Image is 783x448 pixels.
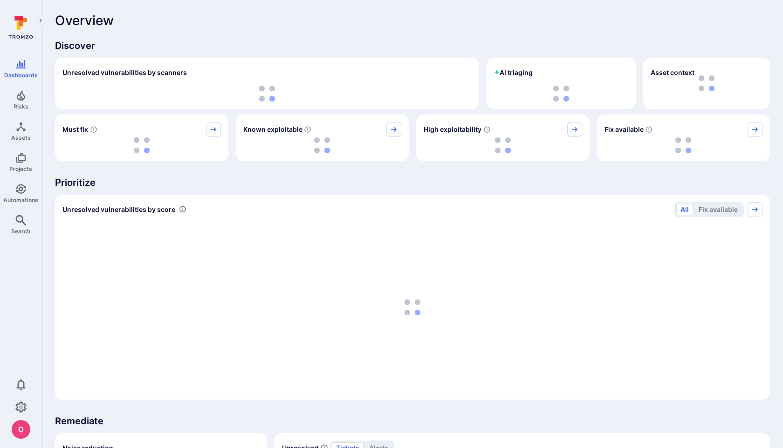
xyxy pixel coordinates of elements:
[55,39,770,52] span: Discover
[55,13,114,28] span: Overview
[55,414,770,428] span: Remediate
[236,115,409,161] div: Known exploitable
[676,204,693,215] button: All
[424,137,582,154] div: loading spinner
[416,115,590,161] div: High exploitability
[179,204,186,214] div: Number of vulnerabilities in status 'Open' 'Triaged' and 'In process' grouped by score
[35,15,46,26] button: Expand navigation menu
[675,137,691,153] img: Loading...
[3,197,38,204] span: Automations
[304,126,311,133] svg: Confirmed exploitable by KEV
[243,137,402,154] div: loading spinner
[11,134,31,141] span: Assets
[12,420,30,439] div: oleg malkov
[62,125,88,134] span: Must fix
[62,68,187,77] h2: Unresolved vulnerabilities by scanners
[4,72,38,79] span: Dashboards
[134,137,150,153] img: Loading...
[11,228,30,235] span: Search
[14,103,28,110] span: Risks
[424,125,481,134] span: High exploitability
[483,126,491,133] svg: EPSS score ≥ 0.7
[494,68,533,77] h2: AI triaging
[90,126,97,133] svg: Risk score >=40 , missed SLA
[62,86,472,102] div: loading spinner
[62,205,175,214] span: Unresolved vulnerabilities by score
[55,176,770,189] span: Prioritize
[597,115,770,161] div: Fix available
[495,137,511,153] img: Loading...
[243,125,302,134] span: Known exploitable
[37,17,44,25] i: Expand navigation menu
[604,137,763,154] div: loading spinner
[12,420,30,439] img: ACg8ocJcCe-YbLxGm5tc0PuNRxmgP8aEm0RBXn6duO8aeMVK9zjHhw=s96-c
[405,299,420,315] img: Loading...
[62,223,762,392] div: loading spinner
[259,86,275,102] img: Loading...
[494,86,628,102] div: loading spinner
[314,137,330,153] img: Loading...
[9,165,32,172] span: Projects
[604,125,644,134] span: Fix available
[694,204,742,215] button: Fix available
[651,68,694,77] span: Asset context
[55,115,228,161] div: Must fix
[553,86,569,102] img: Loading...
[62,137,221,154] div: loading spinner
[645,126,652,133] svg: Vulnerabilities with fix available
